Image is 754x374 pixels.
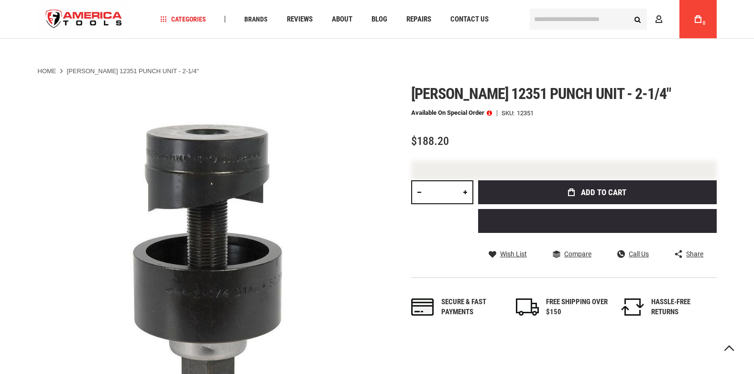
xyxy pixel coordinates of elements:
[38,1,131,37] img: America Tools
[287,16,313,23] span: Reviews
[328,13,357,26] a: About
[621,298,644,316] img: returns
[651,297,713,318] div: HASSLE-FREE RETURNS
[489,250,527,258] a: Wish List
[553,250,591,258] a: Compare
[517,110,534,116] div: 12351
[411,110,492,116] p: Available on Special Order
[372,16,387,23] span: Blog
[156,13,210,26] a: Categories
[411,134,449,148] span: $188.20
[629,251,649,257] span: Call Us
[38,67,56,76] a: Home
[617,250,649,258] a: Call Us
[38,1,131,37] a: store logo
[283,13,317,26] a: Reviews
[441,297,503,318] div: Secure & fast payments
[686,251,703,257] span: Share
[67,67,199,75] strong: [PERSON_NAME] 12351 PUNCH UNIT - 2-1/4"
[411,85,671,103] span: [PERSON_NAME] 12351 punch unit - 2-1/4"
[564,251,591,257] span: Compare
[411,298,434,316] img: payments
[446,13,493,26] a: Contact Us
[332,16,352,23] span: About
[500,251,527,257] span: Wish List
[367,13,392,26] a: Blog
[402,13,436,26] a: Repairs
[629,10,647,28] button: Search
[244,16,268,22] span: Brands
[478,180,717,204] button: Add to Cart
[502,110,517,116] strong: SKU
[546,297,608,318] div: FREE SHIPPING OVER $150
[516,298,539,316] img: shipping
[703,21,706,26] span: 0
[240,13,272,26] a: Brands
[406,16,431,23] span: Repairs
[160,16,206,22] span: Categories
[581,188,626,197] span: Add to Cart
[450,16,489,23] span: Contact Us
